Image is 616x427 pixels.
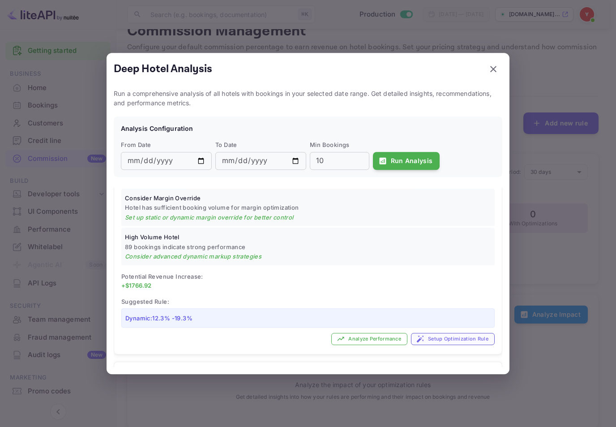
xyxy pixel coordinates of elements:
[121,141,212,151] span: From Date
[125,194,201,202] span: Consider Margin Override
[114,89,502,108] p: Run a comprehensive analysis of all hotels with bookings in your selected date range. Get detaile...
[331,333,407,345] button: Analyze Performance
[114,62,212,76] h5: Deep Hotel Analysis
[125,203,491,213] span: Hotel has sufficient booking volume for margin optimization
[121,282,495,291] p: +$ 1766.92
[373,152,440,170] button: Run Analysis
[121,273,203,280] span: Potential Revenue Increase:
[310,141,369,151] span: Min Bookings
[125,242,491,252] span: 89 bookings indicate strong performance
[125,213,491,223] span: Set up static or dynamic margin override for better control
[125,252,491,262] span: Consider advanced dynamic markup strategies
[215,141,306,151] span: To Date
[121,124,495,134] h6: Analysis Configuration
[125,315,192,322] span: Dynamic: 12.3 % - 19.3 %
[125,234,180,241] span: High Volume Hotel
[411,333,495,345] button: Setup Optimization Rule
[121,298,169,305] span: Suggested Rule:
